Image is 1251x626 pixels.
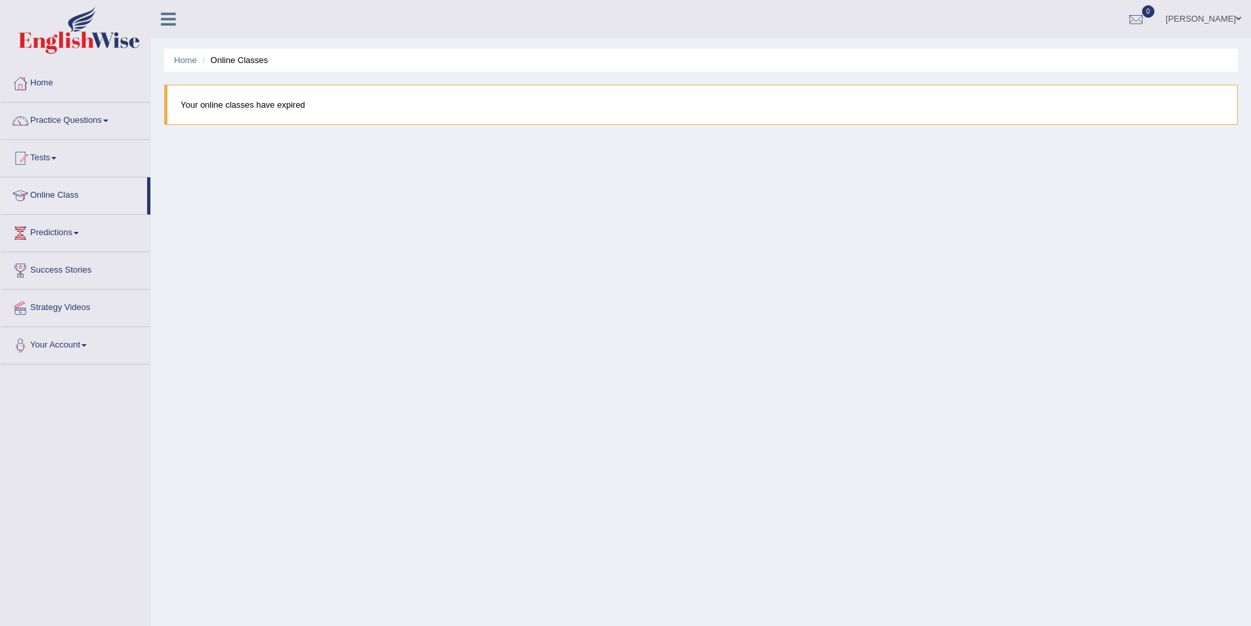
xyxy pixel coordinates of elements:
[1,140,150,173] a: Tests
[1,65,150,98] a: Home
[164,85,1238,125] blockquote: Your online classes have expired
[1,290,150,323] a: Strategy Videos
[1,102,150,135] a: Practice Questions
[1,215,150,248] a: Predictions
[1,252,150,285] a: Success Stories
[1142,5,1155,18] span: 0
[174,55,197,65] a: Home
[199,54,268,66] li: Online Classes
[1,327,150,360] a: Your Account
[1,177,147,210] a: Online Class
